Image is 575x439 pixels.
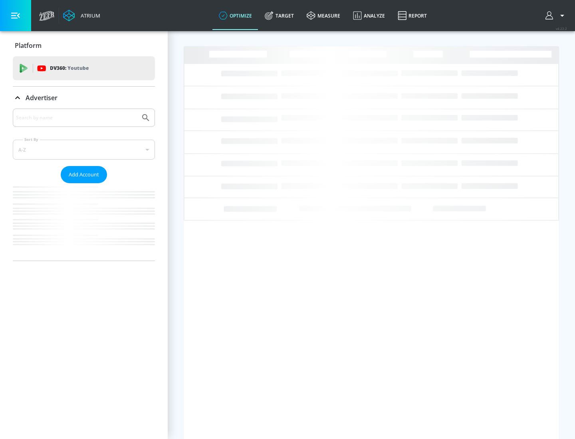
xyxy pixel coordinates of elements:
nav: list of Advertiser [13,183,155,261]
div: Advertiser [13,109,155,261]
div: A-Z [13,140,155,160]
a: measure [300,1,347,30]
div: Atrium [77,12,100,19]
a: optimize [212,1,258,30]
span: v 4.22.2 [556,26,567,31]
a: Analyze [347,1,391,30]
a: Atrium [63,10,100,22]
a: Report [391,1,433,30]
span: Add Account [69,170,99,179]
div: Platform [13,34,155,57]
p: Platform [15,41,42,50]
p: DV360: [50,64,89,73]
label: Sort By [23,137,40,142]
p: Youtube [67,64,89,72]
input: Search by name [16,113,137,123]
div: Advertiser [13,87,155,109]
p: Advertiser [26,93,57,102]
div: DV360: Youtube [13,56,155,80]
button: Add Account [61,166,107,183]
a: Target [258,1,300,30]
